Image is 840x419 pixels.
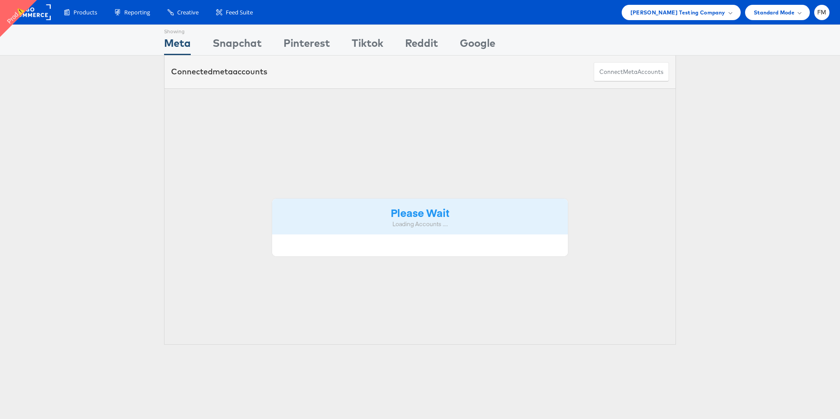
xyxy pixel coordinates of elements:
[352,35,383,55] div: Tiktok
[623,68,637,76] span: meta
[279,220,561,228] div: Loading Accounts ....
[460,35,495,55] div: Google
[213,66,233,77] span: meta
[594,62,669,82] button: ConnectmetaAccounts
[213,35,262,55] div: Snapchat
[124,8,150,17] span: Reporting
[405,35,438,55] div: Reddit
[226,8,253,17] span: Feed Suite
[177,8,199,17] span: Creative
[630,8,725,17] span: [PERSON_NAME] Testing Company
[754,8,794,17] span: Standard Mode
[283,35,330,55] div: Pinterest
[164,25,191,35] div: Showing
[391,205,449,220] strong: Please Wait
[817,10,826,15] span: FM
[73,8,97,17] span: Products
[164,35,191,55] div: Meta
[171,66,267,77] div: Connected accounts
